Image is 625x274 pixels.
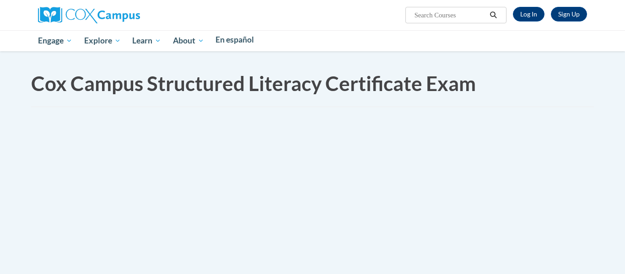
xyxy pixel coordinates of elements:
[167,30,210,51] a: About
[84,35,121,46] span: Explore
[132,35,161,46] span: Learn
[487,10,501,21] button: Search
[551,7,587,21] a: Register
[32,30,78,51] a: Engage
[38,7,140,23] img: Cox Campus
[38,11,140,18] a: Cox Campus
[78,30,127,51] a: Explore
[490,12,498,19] i: 
[173,35,204,46] span: About
[414,10,487,21] input: Search Courses
[38,35,72,46] span: Engage
[513,7,544,21] a: Log In
[210,30,260,49] a: En español
[216,35,254,44] span: En español
[31,71,476,95] span: Cox Campus Structured Literacy Certificate Exam
[24,30,601,51] div: Main menu
[126,30,167,51] a: Learn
